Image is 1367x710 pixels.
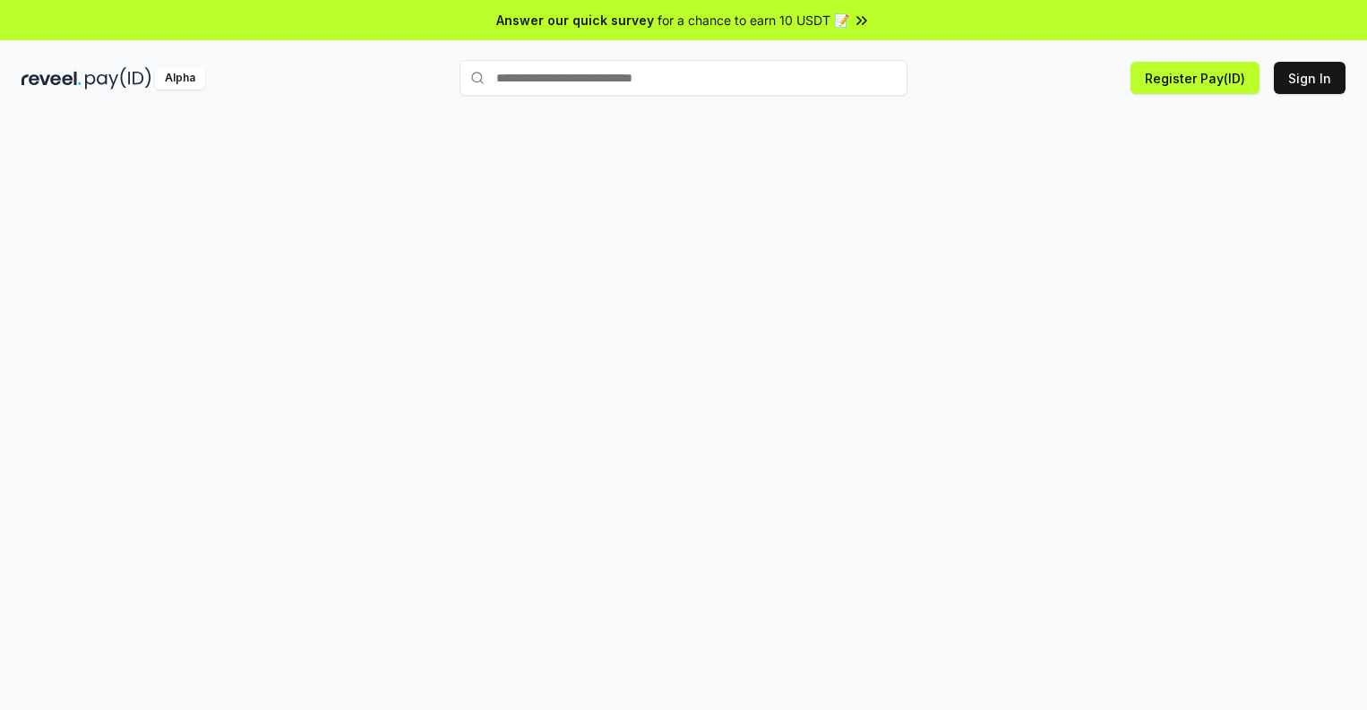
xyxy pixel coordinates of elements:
[85,67,151,90] img: pay_id
[496,11,654,30] span: Answer our quick survey
[155,67,205,90] div: Alpha
[21,67,82,90] img: reveel_dark
[1274,62,1346,94] button: Sign In
[1131,62,1260,94] button: Register Pay(ID)
[658,11,849,30] span: for a chance to earn 10 USDT 📝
